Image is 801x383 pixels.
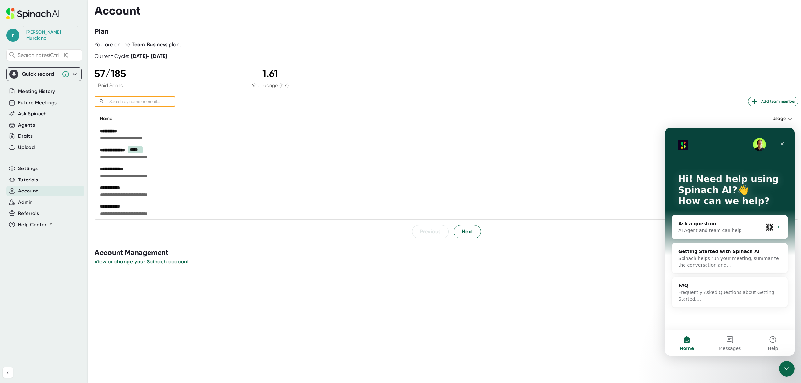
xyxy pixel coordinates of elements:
[95,258,189,266] button: View or change your Spinach account
[95,41,798,48] div: You are on the plan.
[18,99,57,107] button: Future Meetings
[748,97,798,106] button: Add team member
[779,361,795,377] iframe: Intercom live chat
[252,67,289,80] div: 1.61
[18,210,39,217] button: Referrals
[107,98,175,105] input: Search by name or email...
[412,225,449,238] button: Previous
[18,176,38,184] button: Tutorials
[18,52,80,58] span: Search notes (Ctrl + K)
[131,53,167,59] b: [DATE] - [DATE]
[18,133,33,140] button: Drafts
[18,187,38,195] button: Account
[3,367,13,378] button: Collapse sidebar
[18,110,47,118] button: Ask Spinach
[18,88,55,95] button: Meeting History
[665,128,795,356] iframe: Intercom live chat
[454,225,481,238] button: Next
[95,53,167,60] div: Current Cycle:
[95,248,801,258] h3: Account Management
[95,27,109,37] h3: Plan
[18,165,38,172] button: Settings
[18,122,35,129] button: Agents
[462,228,473,236] span: Next
[95,82,126,88] div: Paid Seats
[18,199,33,206] button: Admin
[18,221,53,228] button: Help Center
[18,144,35,151] button: Upload
[763,115,793,122] div: Usage
[751,98,795,105] span: Add team member
[6,29,19,42] span: r
[18,221,47,228] span: Help Center
[9,68,79,81] div: Quick record
[132,41,168,48] b: Team Business
[420,228,440,236] span: Previous
[95,5,141,17] h3: Account
[26,29,75,41] div: Raul Murciano
[100,115,753,122] div: Name
[252,82,289,88] div: Your usage (hrs)
[95,259,189,265] span: View or change your Spinach account
[95,67,126,80] div: 57 / 185
[758,125,798,144] td: 39.89 hrs
[22,71,59,77] div: Quick record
